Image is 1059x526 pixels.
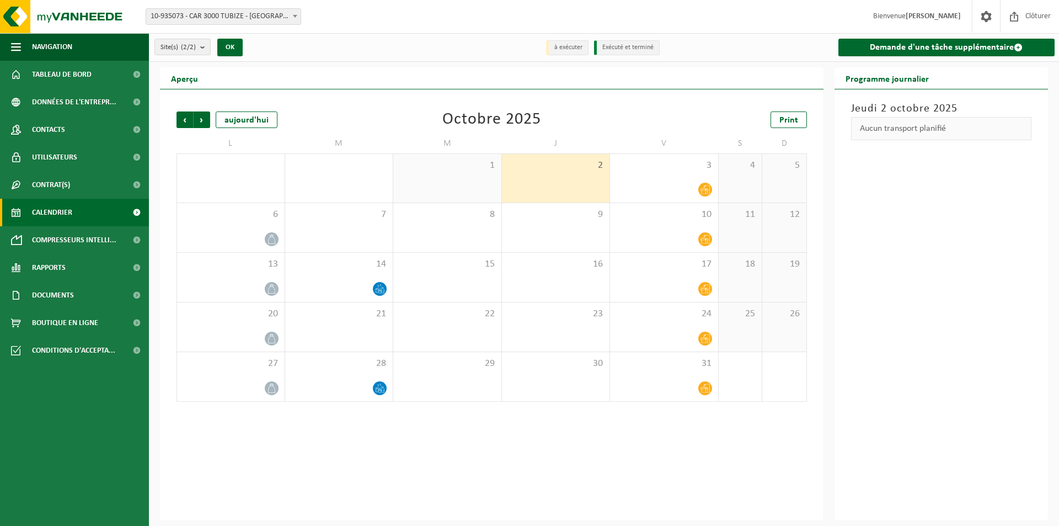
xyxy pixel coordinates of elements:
[32,337,115,364] span: Conditions d'accepta...
[616,258,713,270] span: 17
[724,209,757,221] span: 11
[291,308,388,320] span: 21
[393,134,502,153] td: M
[399,209,496,221] span: 8
[616,160,713,172] span: 3
[835,67,940,89] h2: Programme journalier
[507,308,605,320] span: 23
[724,308,757,320] span: 25
[768,258,800,270] span: 19
[32,254,66,281] span: Rapports
[32,61,92,88] span: Tableau de bord
[399,358,496,370] span: 29
[768,209,800,221] span: 12
[154,39,211,55] button: Site(s)(2/2)
[32,281,74,309] span: Documents
[399,160,496,172] span: 1
[160,67,209,89] h2: Aperçu
[181,44,196,51] count: (2/2)
[616,308,713,320] span: 24
[32,226,116,254] span: Compresseurs intelli...
[851,100,1032,117] h3: Jeudi 2 octobre 2025
[183,209,279,221] span: 6
[851,117,1032,140] div: Aucun transport planifié
[32,116,65,144] span: Contacts
[161,39,196,56] span: Site(s)
[285,134,394,153] td: M
[779,116,798,125] span: Print
[442,111,541,128] div: Octobre 2025
[724,160,757,172] span: 4
[610,134,719,153] td: V
[291,358,388,370] span: 28
[616,209,713,221] span: 10
[183,308,279,320] span: 20
[399,308,496,320] span: 22
[183,358,279,370] span: 27
[32,171,70,199] span: Contrat(s)
[217,39,243,56] button: OK
[32,309,98,337] span: Boutique en ligne
[719,134,763,153] td: S
[502,134,611,153] td: J
[32,199,72,226] span: Calendrier
[507,258,605,270] span: 16
[594,40,660,55] li: Exécuté et terminé
[291,209,388,221] span: 7
[176,134,285,153] td: L
[183,258,279,270] span: 13
[838,39,1055,56] a: Demande d'une tâche supplémentaire
[507,209,605,221] span: 9
[146,9,301,24] span: 10-935073 - CAR 3000 TUBIZE - TUBIZE
[771,111,807,128] a: Print
[216,111,277,128] div: aujourd'hui
[146,8,301,25] span: 10-935073 - CAR 3000 TUBIZE - TUBIZE
[291,258,388,270] span: 14
[768,308,800,320] span: 26
[507,358,605,370] span: 30
[616,358,713,370] span: 31
[762,134,806,153] td: D
[724,258,757,270] span: 18
[906,12,961,20] strong: [PERSON_NAME]
[32,33,72,61] span: Navigation
[32,144,77,171] span: Utilisateurs
[194,111,210,128] span: Suivant
[768,160,800,172] span: 5
[399,258,496,270] span: 15
[507,160,605,172] span: 2
[32,88,116,116] span: Données de l'entrepr...
[546,40,589,55] li: à exécuter
[176,111,193,128] span: Précédent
